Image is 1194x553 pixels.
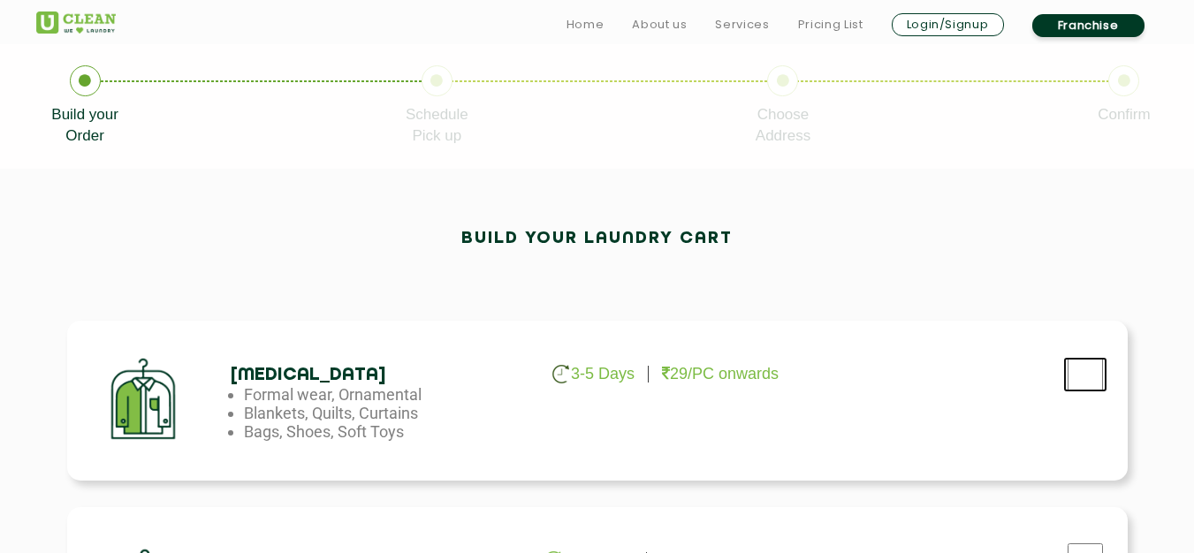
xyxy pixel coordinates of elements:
[715,14,769,35] a: Services
[798,14,863,35] a: Pricing List
[51,104,118,147] p: Build your Order
[461,229,733,248] h2: Build your laundry cart
[662,365,779,383] p: 29/PC onwards
[36,11,116,34] img: UClean Laundry and Dry Cleaning
[230,365,516,385] h4: [MEDICAL_DATA]
[567,14,605,35] a: Home
[1032,14,1145,37] a: Franchise
[552,365,635,384] p: 3-5 Days
[244,404,530,422] li: Blankets, Quilts, Curtains
[244,385,530,404] li: Formal wear, Ornamental
[892,13,1004,36] a: Login/Signup
[552,365,569,383] img: clock_g.png
[632,14,687,35] a: About us
[1098,104,1151,125] p: Confirm
[244,422,530,441] li: Bags, Shoes, Soft Toys
[406,104,468,147] p: Schedule Pick up
[756,104,810,147] p: Choose Address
